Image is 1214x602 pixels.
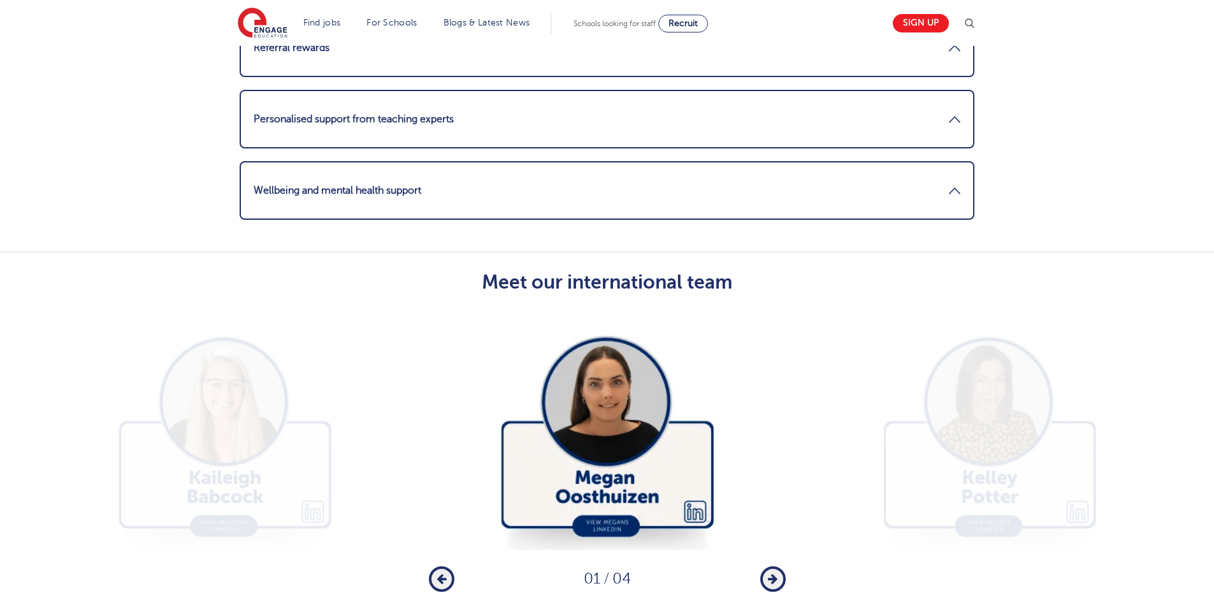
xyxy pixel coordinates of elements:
[254,32,960,63] a: Referral rewards
[893,14,949,32] a: Sign up
[574,19,656,28] span: Schools looking for staff
[600,570,612,587] span: /
[238,8,287,39] img: Engage Education
[658,15,708,32] a: Recruit
[254,175,960,206] a: Wellbeing and mental health support
[366,18,417,27] a: For Schools
[584,570,600,587] span: 01
[668,18,698,28] span: Recruit
[303,18,341,27] a: Find jobs
[444,18,530,27] a: Blogs & Latest News
[254,104,960,134] a: Personalised support from teaching experts
[612,570,631,587] span: 04
[294,271,920,293] h2: Meet our international team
